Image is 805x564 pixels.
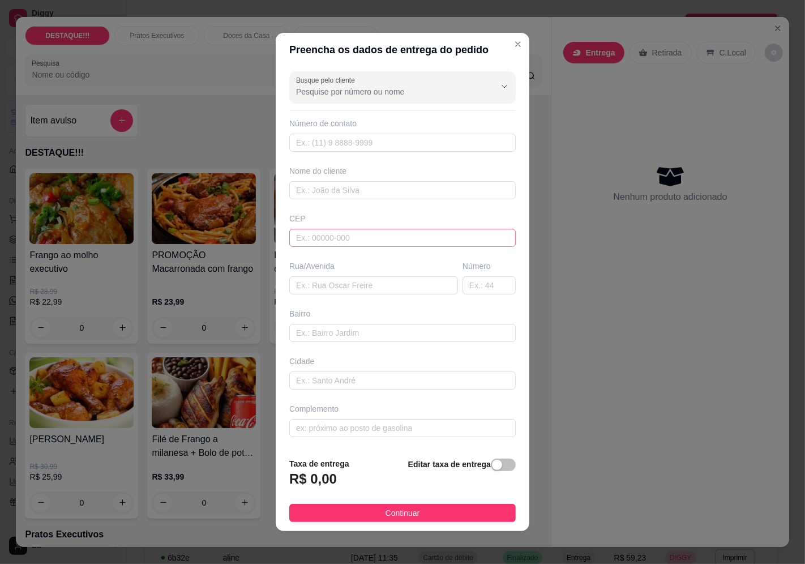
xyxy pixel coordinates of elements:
button: Continuar [289,504,516,522]
div: Bairro [289,308,516,319]
strong: Taxa de entrega [289,459,349,468]
div: Número de contato [289,118,516,129]
div: CEP [289,213,516,224]
input: ex: próximo ao posto de gasolina [289,419,516,437]
div: Rua/Avenida [289,260,458,272]
label: Busque pelo cliente [296,75,359,85]
input: Busque pelo cliente [296,86,477,97]
input: Ex.: 00000-000 [289,229,516,247]
input: Ex.: (11) 9 8888-9999 [289,134,516,152]
input: Ex.: João da Silva [289,181,516,199]
input: Ex.: Bairro Jardim [289,324,516,342]
div: Número [463,260,516,272]
button: Close [509,35,527,53]
span: Continuar [386,507,420,519]
input: Ex.: Rua Oscar Freire [289,276,458,294]
div: Complemento [289,403,516,415]
button: Show suggestions [495,78,513,96]
input: Ex.: Santo André [289,371,516,390]
input: Ex.: 44 [463,276,516,294]
header: Preencha os dados de entrega do pedido [276,33,529,67]
div: Cidade [289,356,516,367]
h3: R$ 0,00 [289,470,337,488]
strong: Editar taxa de entrega [408,460,491,469]
div: Nome do cliente [289,165,516,177]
